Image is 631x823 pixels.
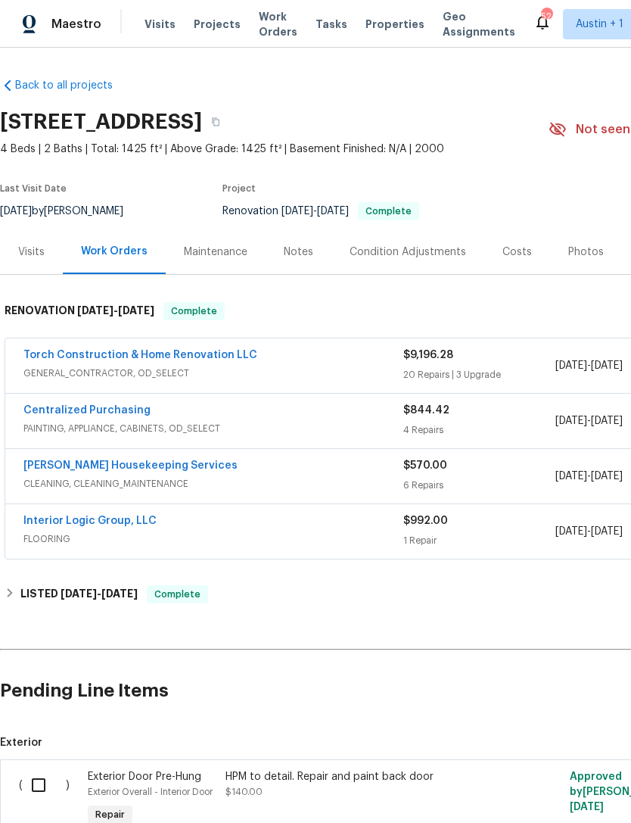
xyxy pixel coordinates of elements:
[148,587,207,602] span: Complete
[403,460,447,471] span: $570.00
[591,416,623,426] span: [DATE]
[315,19,347,30] span: Tasks
[202,108,229,136] button: Copy Address
[18,245,45,260] div: Visits
[184,245,247,260] div: Maintenance
[284,245,313,260] div: Notes
[317,206,349,217] span: [DATE]
[591,471,623,482] span: [DATE]
[555,358,623,373] span: -
[88,772,201,782] span: Exterior Door Pre-Hung
[23,460,238,471] a: [PERSON_NAME] Housekeeping Services
[365,17,424,32] span: Properties
[61,588,138,599] span: -
[23,476,403,491] span: CLEANING, CLEANING_MAINTENANCE
[101,588,138,599] span: [DATE]
[89,807,131,822] span: Repair
[165,304,223,319] span: Complete
[222,206,419,217] span: Renovation
[225,769,492,784] div: HPM to detail. Repair and paint back door
[403,516,448,526] span: $992.00
[51,17,101,32] span: Maestro
[591,360,623,371] span: [DATE]
[350,245,466,260] div: Condition Adjustments
[194,17,241,32] span: Projects
[23,350,257,360] a: Torch Construction & Home Renovation LLC
[403,533,555,548] div: 1 Repair
[20,585,138,603] h6: LISTED
[443,9,515,39] span: Geo Assignments
[403,422,555,438] div: 4 Repairs
[281,206,349,217] span: -
[225,787,263,797] span: $140.00
[555,524,623,539] span: -
[359,207,418,216] span: Complete
[5,302,154,320] h6: RENOVATION
[77,305,154,316] span: -
[403,367,555,382] div: 20 Repairs | 3 Upgrade
[570,802,604,812] span: [DATE]
[118,305,154,316] span: [DATE]
[555,526,587,537] span: [DATE]
[555,360,587,371] span: [DATE]
[568,245,604,260] div: Photos
[81,244,148,259] div: Work Orders
[555,469,623,484] span: -
[502,245,532,260] div: Costs
[281,206,313,217] span: [DATE]
[576,17,623,32] span: Austin + 1
[555,413,623,429] span: -
[259,9,297,39] span: Work Orders
[222,184,256,193] span: Project
[23,516,157,526] a: Interior Logic Group, LLC
[23,366,403,381] span: GENERAL_CONTRACTOR, OD_SELECT
[77,305,113,316] span: [DATE]
[403,350,453,360] span: $9,196.28
[145,17,176,32] span: Visits
[23,421,403,436] span: PAINTING, APPLIANCE, CABINETS, OD_SELECT
[555,471,587,482] span: [DATE]
[591,526,623,537] span: [DATE]
[61,588,97,599] span: [DATE]
[403,405,449,416] span: $844.42
[23,405,151,416] a: Centralized Purchasing
[555,416,587,426] span: [DATE]
[88,787,213,797] span: Exterior Overall - Interior Door
[23,532,403,547] span: FLOORING
[403,478,555,493] div: 6 Repairs
[541,9,552,24] div: 52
